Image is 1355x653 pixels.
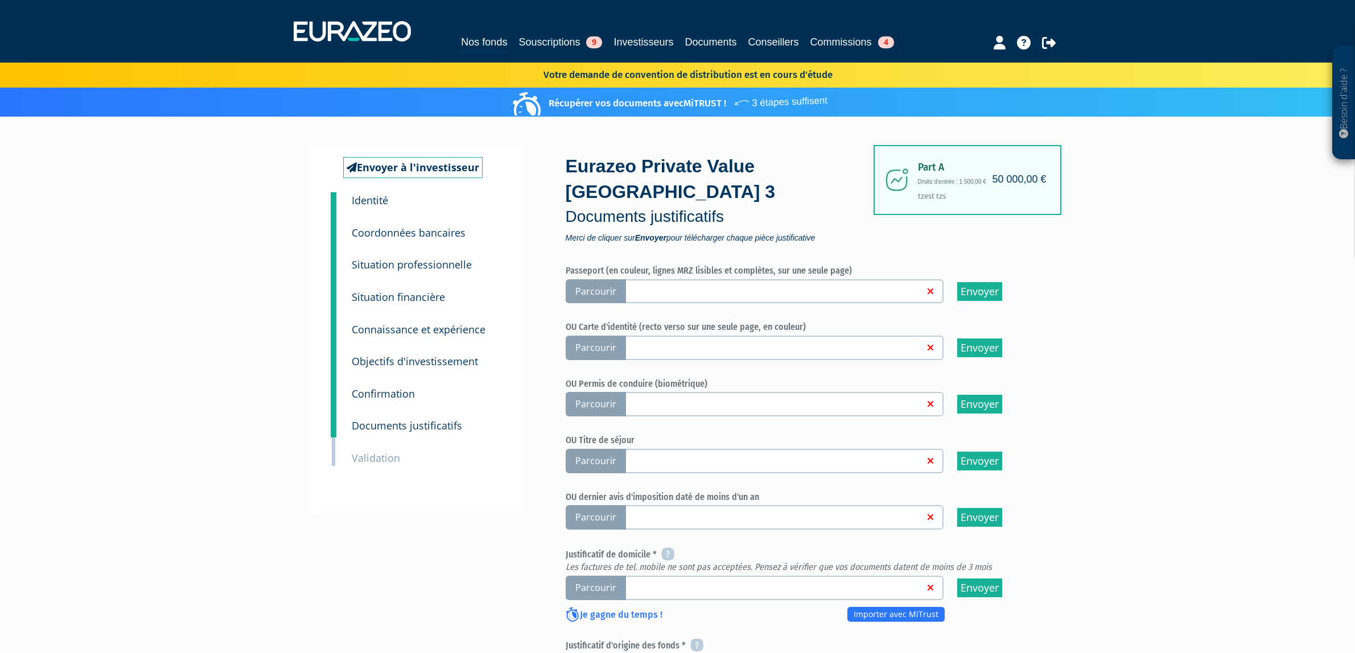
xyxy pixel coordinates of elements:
[957,578,1002,597] input: Envoyer
[566,234,879,242] span: Merci de cliquer sur pour télécharger chaque pièce justificative
[352,387,415,400] small: Confirmation
[957,338,1002,357] input: Envoyer
[683,97,726,109] a: MiTRUST !
[352,451,400,465] small: Validation
[331,402,336,437] a: 8
[566,492,1038,502] h6: OU dernier avis d'imposition daté de moins d'un an
[957,395,1002,414] input: Envoyer
[566,336,626,360] span: Parcourir
[566,505,626,530] span: Parcourir
[331,370,336,406] a: 7
[566,576,626,600] span: Parcourir
[957,282,1002,301] input: Envoyer
[352,193,388,207] small: Identité
[566,279,626,304] span: Parcourir
[352,354,478,368] small: Objectifs d'investissement
[343,157,483,179] a: Envoyer à l'investisseur
[566,608,662,623] p: Je gagne du temps !
[331,338,336,373] a: 6
[586,36,602,48] span: 9
[566,392,626,416] span: Parcourir
[352,323,485,336] small: Connaissance et expérience
[566,548,1038,572] h6: Justificatif de domicile *
[566,379,1038,389] h6: OU Permis de conduire (biométrique)
[331,274,336,309] a: 4
[566,154,879,242] div: Eurazeo Private Value [GEOGRAPHIC_DATA] 3
[294,21,411,42] img: 1732889491-logotype_eurazeo_blanc_rvb.png
[566,322,1038,332] h6: OU Carte d'identité (recto verso sur une seule page, en couleur)
[847,607,945,622] a: Importer avec MiTrust
[461,34,507,52] a: Nos fonds
[331,192,336,215] a: 1
[957,508,1002,527] input: Envoyer
[733,88,827,111] span: 3 étapes suffisent
[331,306,336,341] a: 5
[352,290,445,304] small: Situation financière
[566,561,992,572] em: Les factures de tel. mobile ne sont pas acceptées. Pensez à vérifier que vos documents datent de ...
[331,209,336,245] a: 2
[352,226,466,239] small: Coordonnées bancaires
[810,34,894,50] a: Commissions4
[516,90,827,110] p: Récupérer vos documents avec
[566,205,879,228] p: Documents justificatifs
[331,241,336,276] a: 3
[518,34,602,50] a: Souscriptions9
[957,452,1002,470] input: Envoyer
[352,419,462,432] small: Documents justificatifs
[685,34,737,50] a: Documents
[878,36,894,48] span: 4
[613,34,673,50] a: Investisseurs
[566,435,1038,445] h6: OU Titre de séjour
[566,449,626,473] span: Parcourir
[352,258,472,271] small: Situation professionnelle
[510,65,833,82] p: Votre demande de convention de distribution est en cours d'étude
[635,233,666,242] strong: Envoyer
[748,34,799,50] a: Conseillers
[566,266,1038,276] h6: Passeport (en couleur, lignes MRZ lisibles et complètes, sur une seule page)
[1337,52,1350,154] p: Besoin d'aide ?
